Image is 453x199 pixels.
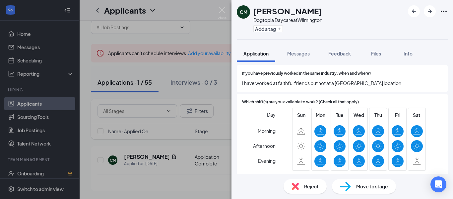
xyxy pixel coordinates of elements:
[404,50,413,56] span: Info
[411,111,423,119] span: Sat
[334,111,346,119] span: Tue
[424,5,436,17] button: ArrowRight
[371,50,381,56] span: Files
[392,111,404,119] span: Fri
[314,111,326,119] span: Mon
[287,50,310,56] span: Messages
[242,99,359,105] span: Which shift(s) are you available to work? (Check all that apply)
[277,27,281,31] svg: Plus
[353,111,365,119] span: Wed
[372,111,384,119] span: Thu
[304,183,319,190] span: Reject
[295,111,307,119] span: Sun
[328,50,351,56] span: Feedback
[242,70,371,77] span: If you have previously worked in the same industry, when and where?
[242,79,442,87] span: I have worked at faithful friends but not at a [GEOGRAPHIC_DATA] location
[356,183,388,190] span: Move to stage
[426,7,434,15] svg: ArrowRight
[253,5,322,17] h1: [PERSON_NAME]
[240,9,247,15] div: CM
[243,50,269,56] span: Application
[253,25,283,32] button: PlusAdd a tag
[258,125,276,137] span: Morning
[267,111,276,118] span: Day
[253,17,322,23] div: Dogtopia Daycare at Wilmington
[408,5,420,17] button: ArrowLeftNew
[258,155,276,167] span: Evening
[410,7,418,15] svg: ArrowLeftNew
[430,176,446,192] div: Open Intercom Messenger
[440,7,448,15] svg: Ellipses
[253,140,276,152] span: Afternoon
